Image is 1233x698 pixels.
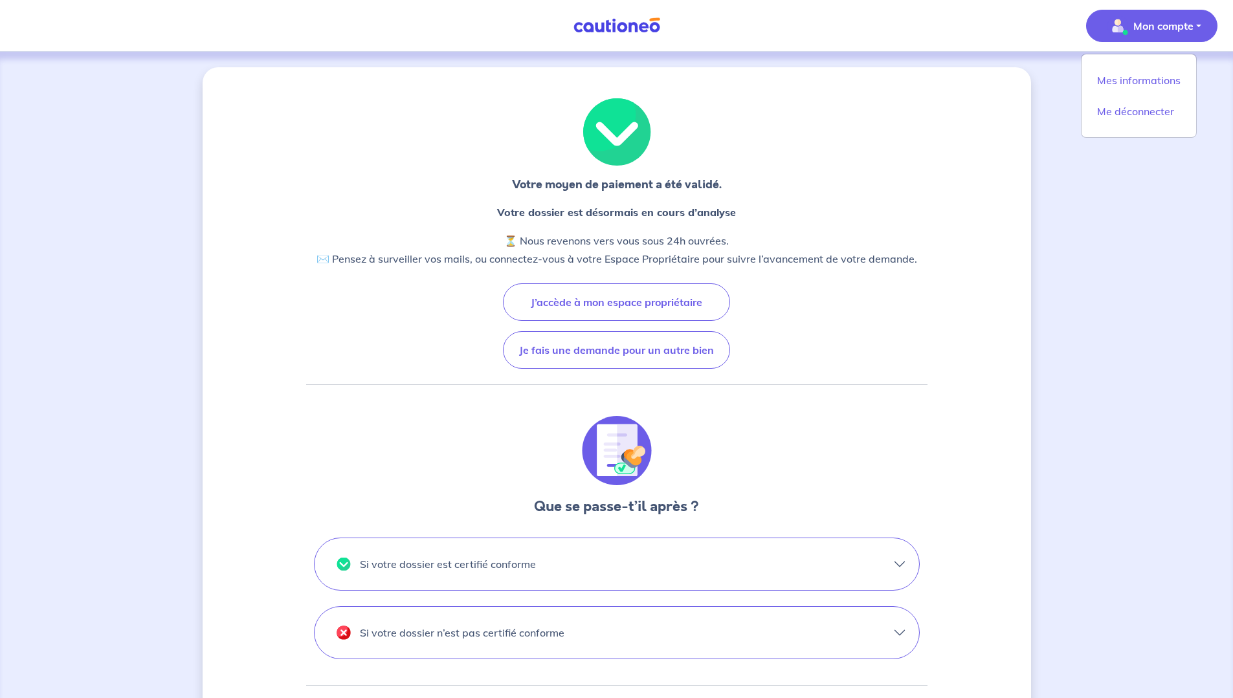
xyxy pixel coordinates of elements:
a: Mes informations [1087,70,1191,91]
img: illu_valid.svg [582,98,652,166]
p: Si votre dossier n’est pas certifié conforme [360,622,564,643]
img: illu_cancel.svg [337,626,351,640]
button: J’accède à mon espace propriétaire [503,283,730,321]
button: Je fais une demande pour un autre bien [503,331,730,369]
a: Me déconnecter [1087,101,1191,122]
img: illu_account_valid_menu.svg [1107,16,1128,36]
h3: Que se passe-t’il après ? [534,496,699,517]
button: illu_cancel.svgSi votre dossier n’est pas certifié conforme [315,607,919,659]
img: Cautioneo [568,17,665,34]
p: ⏳ Nous revenons vers vous sous 24h ouvrées. ✉️ Pensez à surveiller vos mails, ou connectez-vous à... [317,232,917,268]
p: Si votre dossier est certifié conforme [360,554,536,574]
button: illu_account_valid_menu.svgMon compte [1086,10,1217,42]
p: Mon compte [1133,18,1194,34]
strong: Votre dossier est désormais en cours d’analyse [497,206,736,219]
div: illu_account_valid_menu.svgMon compte [1081,54,1197,138]
img: illu_valid.svg [337,558,351,571]
button: illu_valid.svgSi votre dossier est certifié conforme [315,538,919,590]
p: Votre moyen de paiement a été validé. [512,176,722,193]
img: illu_document_valid.svg [582,416,652,486]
